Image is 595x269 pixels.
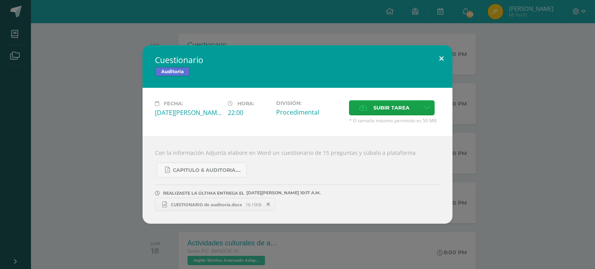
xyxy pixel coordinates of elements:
[163,190,244,196] span: REALIZASTE LA ÚLTIMA ENTREGA EL
[164,101,183,106] span: Fecha:
[276,108,343,117] div: Procedimental
[349,117,440,124] span: * El tamaño máximo permitido es 50 MB
[173,167,242,173] span: Capitulo 6 Auditoria.pdf
[262,200,275,209] span: Remover entrega
[246,202,261,207] span: 16.15KB
[167,202,246,207] span: CUESTIONARIO de auditoria.docx
[157,163,247,178] a: Capitulo 6 Auditoria.pdf
[276,100,343,106] label: División:
[155,55,440,65] h2: Cuestionario
[237,101,254,106] span: Hora:
[430,45,452,72] button: Close (Esc)
[155,198,275,211] a: CUESTIONARIO de auditoria.docx 16.15KB
[155,67,190,76] span: Auditoría
[143,136,452,224] div: Con la información Adjunta elabore en Word un cuestionario de 15 preguntas y súbalo a plataforma
[373,101,409,115] span: Subir tarea
[155,108,222,117] div: [DATE][PERSON_NAME]
[228,108,270,117] div: 22:00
